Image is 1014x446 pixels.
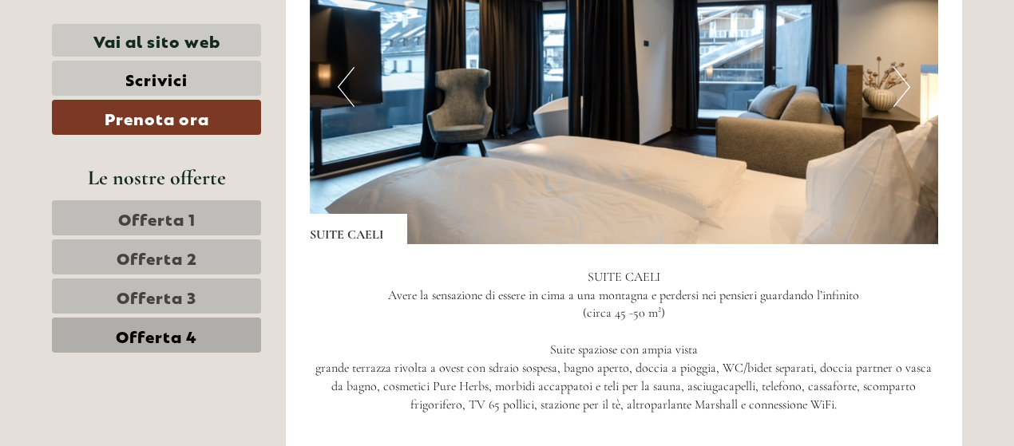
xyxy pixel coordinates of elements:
[52,61,261,96] a: Scrivici
[893,67,910,107] button: Next
[116,324,197,346] span: Offerta 4
[310,268,939,414] p: SUITE CAELI Avere la sensazione di essere in cima a una montagna e perdersi nei pensieri guardand...
[52,163,261,192] div: Le nostre offerte
[52,100,261,135] a: Prenota ora
[52,24,261,57] a: Vai al sito web
[117,246,197,268] span: Offerta 2
[117,285,196,307] span: Offerta 3
[118,207,196,229] span: Offerta 1
[310,214,407,244] div: SUITE CAELI
[338,67,355,107] button: Previous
